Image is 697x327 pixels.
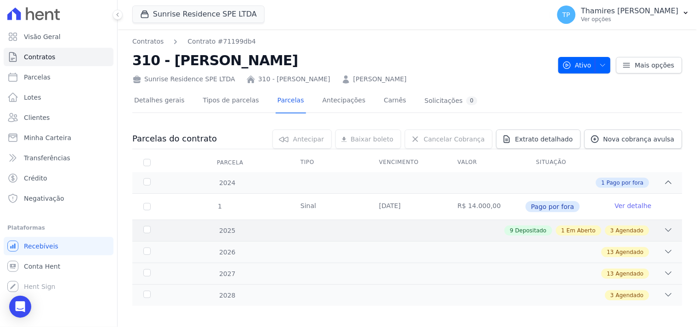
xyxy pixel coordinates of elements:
a: Lotes [4,88,113,107]
span: Nova cobrança avulsa [603,135,674,144]
th: Vencimento [368,153,447,172]
a: 310 - [PERSON_NAME] [258,74,330,84]
span: Lotes [24,93,41,102]
span: Agendado [616,248,644,256]
span: Pago por fora [607,179,644,187]
a: Solicitações0 [423,89,479,113]
span: Ativo [562,57,592,73]
button: TP Thamires [PERSON_NAME] Ver opções [550,2,697,28]
span: 3 [611,291,614,299]
span: Clientes [24,113,50,122]
span: Agendado [616,226,644,235]
div: 0 [466,96,477,105]
nav: Breadcrumb [132,37,256,46]
a: Transferências [4,149,113,167]
span: Minha Carteira [24,133,71,142]
a: Clientes [4,108,113,127]
a: Carnês [382,89,408,113]
span: Extrato detalhado [515,135,573,144]
span: Mais opções [635,61,674,70]
p: Ver opções [581,16,679,23]
a: Contratos [132,37,164,46]
a: Conta Hent [4,257,113,276]
h3: Parcelas do contrato [132,133,217,144]
a: Extrato detalhado [496,130,581,149]
a: Tipos de parcelas [201,89,261,113]
a: Minha Carteira [4,129,113,147]
span: Crédito [24,174,47,183]
span: 1 [601,179,605,187]
td: Sinal [289,194,368,220]
a: Nova cobrança avulsa [584,130,682,149]
button: Ativo [558,57,611,73]
span: Agendado [616,270,644,278]
div: Open Intercom Messenger [9,296,31,318]
a: Parcelas [4,68,113,86]
a: Crédito [4,169,113,187]
h2: 310 - [PERSON_NAME] [132,50,551,71]
a: Mais opções [616,57,682,73]
span: Transferências [24,153,70,163]
span: Agendado [616,291,644,299]
th: Valor [447,153,525,172]
div: Solicitações [425,96,477,105]
button: Sunrise Residence SPE LTDA [132,6,265,23]
span: Em Aberto [567,226,595,235]
div: Parcela [206,153,255,172]
td: [DATE] [368,194,447,220]
span: TP [562,11,570,18]
th: Tipo [289,153,368,172]
a: [PERSON_NAME] [353,74,407,84]
nav: Breadcrumb [132,37,551,46]
span: 1 [217,203,222,210]
p: Thamires [PERSON_NAME] [581,6,679,16]
span: Parcelas [24,73,51,82]
a: Parcelas [276,89,306,113]
input: Só é possível selecionar pagamentos em aberto [143,203,151,210]
div: Sunrise Residence SPE LTDA [132,74,235,84]
span: 1 [561,226,565,235]
span: 3 [611,226,614,235]
span: Recebíveis [24,242,58,251]
a: Contrato #71199db4 [187,37,256,46]
span: 9 [510,226,514,235]
span: Negativação [24,194,64,203]
span: Contratos [24,52,55,62]
a: Negativação [4,189,113,208]
span: Depositado [516,226,547,235]
a: Ver detalhe [615,201,652,210]
span: Pago por fora [526,201,580,212]
td: R$ 14.000,00 [447,194,525,220]
span: 13 [607,270,614,278]
a: Visão Geral [4,28,113,46]
div: Plataformas [7,222,110,233]
th: Situação [525,153,604,172]
a: Detalhes gerais [132,89,187,113]
a: Contratos [4,48,113,66]
a: Recebíveis [4,237,113,255]
span: 13 [607,248,614,256]
span: Visão Geral [24,32,61,41]
a: Antecipações [321,89,368,113]
span: Conta Hent [24,262,60,271]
